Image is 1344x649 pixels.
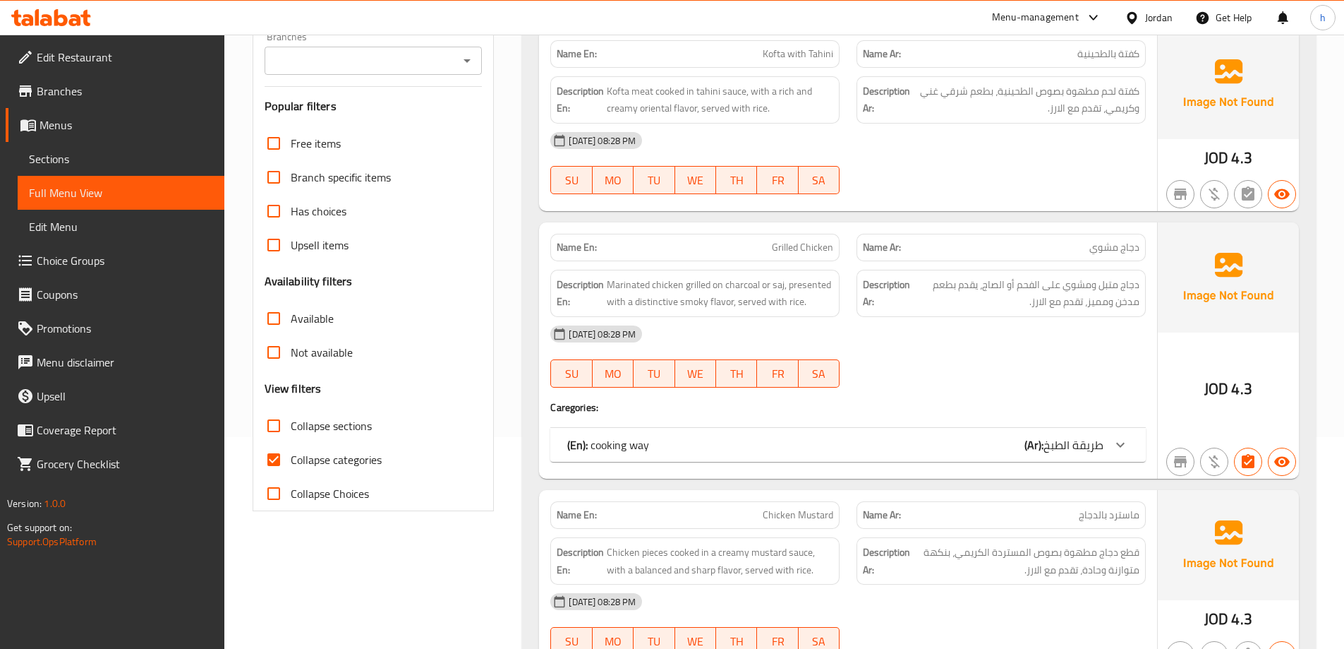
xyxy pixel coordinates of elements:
[1158,490,1299,600] img: Ae5nvW7+0k+MAAAAAElFTkSuQmCC
[863,83,910,117] strong: Description Ar:
[291,169,391,186] span: Branch specific items
[863,276,910,311] strong: Description Ar:
[6,379,224,413] a: Upsell
[1231,605,1252,633] span: 4.3
[550,166,592,194] button: SU
[550,359,592,388] button: SU
[634,359,674,388] button: TU
[563,595,641,609] span: [DATE] 08:28 PM
[37,320,213,337] span: Promotions
[992,9,1079,26] div: Menu-management
[1158,222,1299,333] img: Ae5nvW7+0k+MAAAAAElFTkSuQmCC
[716,359,757,388] button: TH
[557,508,597,523] strong: Name En:
[757,166,798,194] button: FR
[6,413,224,447] a: Coverage Report
[37,49,213,66] span: Edit Restaurant
[757,359,798,388] button: FR
[37,354,213,371] span: Menu disclaimer
[607,544,833,578] span: Chicken pieces cooked in a creamy mustard sauce, with a balanced and sharp flavor, served with rice.
[716,166,757,194] button: TH
[722,170,751,191] span: TH
[457,51,477,71] button: Open
[6,311,224,345] a: Promotions
[1234,448,1262,476] button: Has choices
[1234,180,1262,208] button: Not has choices
[291,485,369,502] span: Collapse Choices
[763,508,833,523] span: Chicken Mustard
[639,170,669,191] span: TU
[29,218,213,235] span: Edit Menu
[291,135,341,152] span: Free items
[804,170,834,191] span: SA
[6,345,224,379] a: Menu disclaimer
[598,170,628,191] span: MO
[681,170,710,191] span: WE
[1043,434,1103,456] span: طريقة الطبخ
[291,237,349,254] span: Upsell items
[1166,448,1194,476] button: Not branch specific item
[593,166,634,194] button: MO
[37,422,213,439] span: Coverage Report
[40,117,213,133] span: Menus
[557,240,597,255] strong: Name En:
[675,359,716,388] button: WE
[593,359,634,388] button: MO
[6,108,224,142] a: Menus
[1268,448,1296,476] button: Available
[7,532,97,551] a: Support.OpsPlatform
[557,47,597,61] strong: Name En:
[18,210,224,244] a: Edit Menu
[557,544,604,578] strong: Description En:
[7,518,72,537] span: Get support on:
[913,276,1139,311] span: دجاج متبل ومشوي على الفحم أو الصاج، يقدم بطعم مدخن ومميز، تقدم مع الارز.
[1166,180,1194,208] button: Not branch specific item
[1200,448,1228,476] button: Purchased item
[598,364,628,384] span: MO
[6,447,224,481] a: Grocery Checklist
[567,436,649,453] p: cooking way
[1204,144,1228,172] span: JOD
[1145,10,1173,25] div: Jordan
[804,364,834,384] span: SA
[763,47,833,61] span: Kofta with Tahini
[1024,434,1043,456] b: (Ar):
[1089,240,1139,255] span: دجاج مشوي
[291,417,372,434] span: Collapse sections
[44,494,66,513] span: 1.0.0
[913,544,1139,578] span: قطع دجاج مطهوة بصوص المستردة الكريمي، بنكهة متوازنة وحادة، تقدم مع الارز.
[1268,180,1296,208] button: Available
[799,166,840,194] button: SA
[722,364,751,384] span: TH
[1200,180,1228,208] button: Purchased item
[7,494,42,513] span: Version:
[557,364,586,384] span: SU
[291,451,382,468] span: Collapse categories
[799,359,840,388] button: SA
[563,328,641,341] span: [DATE] 08:28 PM
[1231,144,1252,172] span: 4.3
[634,166,674,194] button: TU
[557,276,604,311] strong: Description En:
[863,544,910,578] strong: Description Ar:
[18,176,224,210] a: Full Menu View
[37,83,213,100] span: Branches
[763,170,792,191] span: FR
[6,244,224,278] a: Choice Groups
[18,142,224,176] a: Sections
[37,286,213,303] span: Coupons
[37,456,213,472] span: Grocery Checklist
[1079,508,1139,523] span: ماسترد بالدجاج
[567,434,588,456] b: (En):
[265,98,483,114] h3: Popular filters
[291,310,334,327] span: Available
[913,83,1139,117] span: كفتة لحم مطهوة بصوص الطحينية، بطعم شرقي غني وكريمي، تقدم مع الارز.
[291,203,346,220] span: Has choices
[675,166,716,194] button: WE
[265,381,322,397] h3: View filters
[6,278,224,311] a: Coupons
[37,252,213,269] span: Choice Groups
[37,388,213,405] span: Upsell
[6,74,224,108] a: Branches
[557,170,586,191] span: SU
